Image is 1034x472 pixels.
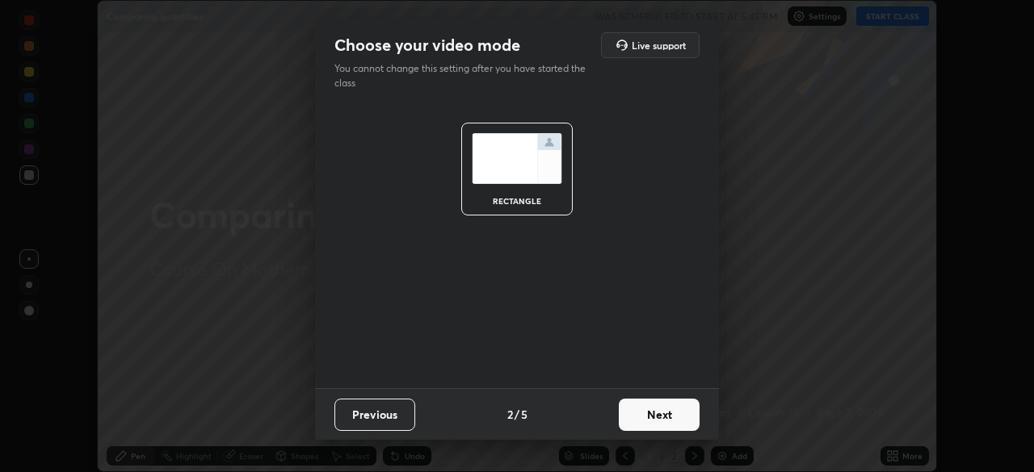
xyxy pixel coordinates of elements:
[485,197,549,205] div: rectangle
[334,61,596,90] p: You cannot change this setting after you have started the class
[472,133,562,184] img: normalScreenIcon.ae25ed63.svg
[632,40,686,50] h5: Live support
[334,399,415,431] button: Previous
[515,406,519,423] h4: /
[619,399,700,431] button: Next
[507,406,513,423] h4: 2
[521,406,528,423] h4: 5
[334,35,520,56] h2: Choose your video mode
